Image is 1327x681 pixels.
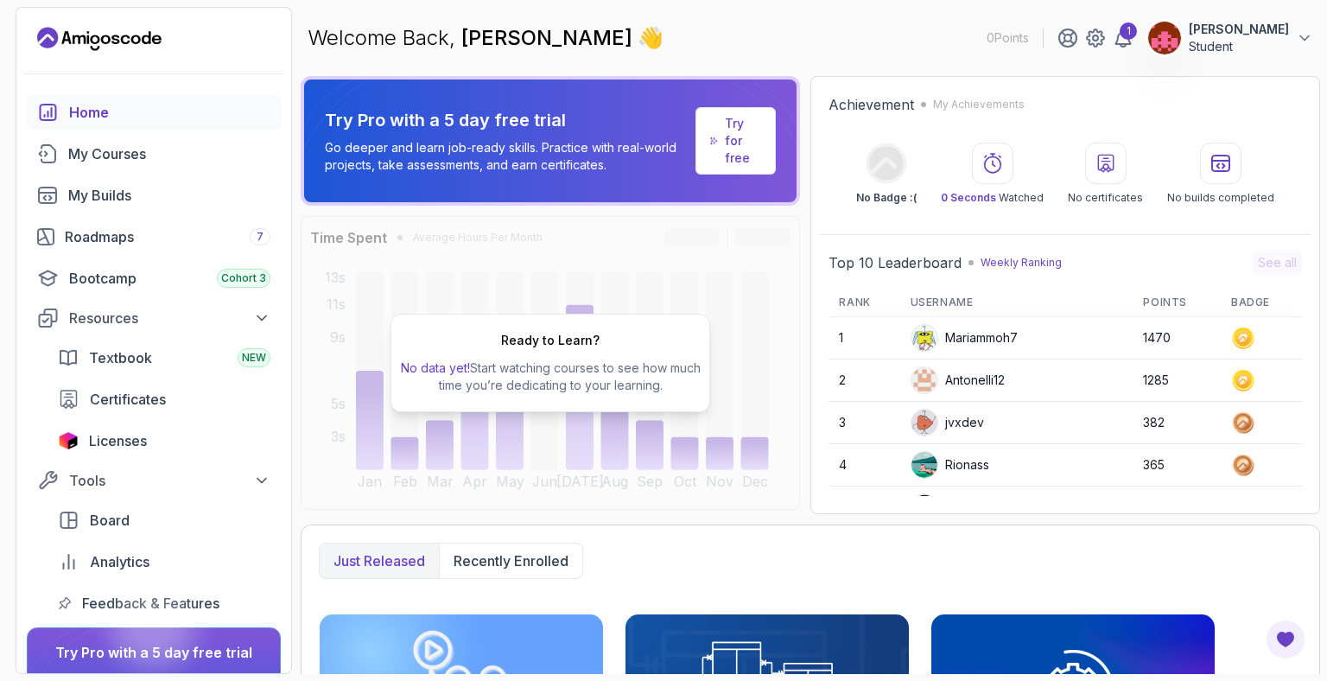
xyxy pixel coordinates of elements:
td: 382 [1133,402,1221,444]
button: user profile image[PERSON_NAME]Student [1147,21,1313,55]
a: Try for free [695,107,776,175]
span: 0 Seconds [941,191,996,204]
a: Try for free [725,115,761,167]
td: 3 [829,402,899,444]
span: Feedback & Features [82,593,219,614]
a: home [27,95,281,130]
span: 👋 [638,24,664,53]
img: user profile image [1148,22,1181,54]
a: Landing page [37,25,162,53]
span: Certificates [90,389,166,410]
a: 1 [1113,28,1133,48]
img: default monster avatar [911,325,937,351]
button: Resources [27,302,281,334]
td: 4 [829,444,899,487]
span: 7 [257,230,263,244]
div: loftyeagle5a591 [911,493,1036,521]
div: Home [69,102,270,123]
th: Username [900,289,1133,317]
th: Badge [1221,289,1302,317]
h2: Top 10 Leaderboard [829,252,962,273]
p: No builds completed [1167,191,1274,205]
div: 1 [1120,22,1137,40]
span: Analytics [90,551,149,572]
td: 1 [829,317,899,360]
p: No certificates [1068,191,1143,205]
span: Licenses [89,430,147,451]
h2: Ready to Learn? [501,332,600,349]
p: Welcome Back, [308,24,663,52]
a: licenses [48,423,281,458]
p: Start watching courses to see how much time you’re dedicating to your learning. [398,360,702,394]
a: textbook [48,340,281,375]
span: Cohort 3 [221,271,266,285]
p: Go deeper and learn job-ready skills. Practice with real-world projects, take assessments, and ea... [325,139,689,174]
p: 0 Points [987,29,1029,47]
div: Bootcamp [69,268,270,289]
span: No data yet! [401,360,470,375]
span: NEW [242,351,266,365]
p: Weekly Ranking [981,256,1062,270]
img: default monster avatar [911,410,937,436]
div: Mariammoh7 [911,324,1018,352]
td: 2 [829,360,899,402]
div: Antonelli12 [911,366,1005,394]
button: See all [1253,251,1302,275]
span: [PERSON_NAME] [461,25,638,50]
p: No Badge :( [856,191,917,205]
div: My Builds [68,185,270,206]
p: Just released [333,551,425,571]
a: bootcamp [27,261,281,296]
a: courses [27,137,281,171]
div: My Courses [68,143,270,164]
a: feedback [48,586,281,621]
p: [PERSON_NAME] [1189,21,1289,38]
img: jetbrains icon [58,432,79,449]
th: Rank [829,289,899,317]
img: user profile image [911,367,937,393]
div: Rionass [911,451,989,479]
p: Watched [941,191,1044,205]
div: Roadmaps [65,226,270,247]
a: board [48,503,281,538]
td: 1285 [1133,360,1221,402]
span: Board [90,510,130,531]
td: 263 [1133,487,1221,529]
div: Resources [69,308,270,328]
div: jvxdev [911,409,984,436]
span: Textbook [89,347,152,368]
button: Recently enrolled [439,544,582,578]
td: 365 [1133,444,1221,487]
p: Recently enrolled [454,551,568,571]
button: Tools [27,465,281,496]
h2: Achievement [829,94,914,115]
a: certificates [48,382,281,417]
button: Open Feedback Button [1265,619,1306,660]
p: Try Pro with a 5 day free trial [325,108,689,132]
div: Tools [69,470,270,491]
img: user profile image [911,452,937,478]
td: 5 [829,487,899,529]
a: roadmaps [27,220,281,254]
a: analytics [48,544,281,579]
button: Just released [320,544,439,578]
p: My Achievements [933,98,1025,111]
td: 1470 [1133,317,1221,360]
th: Points [1133,289,1221,317]
p: Student [1189,38,1289,55]
img: user profile image [911,494,937,520]
a: builds [27,178,281,213]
